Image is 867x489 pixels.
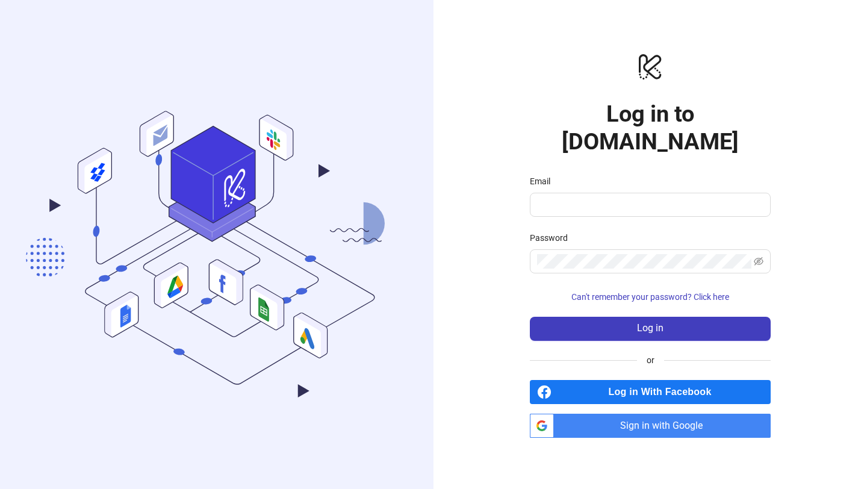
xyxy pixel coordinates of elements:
span: eye-invisible [754,257,763,266]
a: Sign in with Google [530,414,771,438]
input: Password [537,254,751,269]
span: Log in With Facebook [556,380,771,404]
button: Can't remember your password? Click here [530,288,771,307]
h1: Log in to [DOMAIN_NAME] [530,100,771,155]
span: Sign in with Google [559,414,771,438]
label: Email [530,175,558,188]
button: Log in [530,317,771,341]
span: Can't remember your password? Click here [571,292,729,302]
a: Log in With Facebook [530,380,771,404]
a: Can't remember your password? Click here [530,292,771,302]
span: or [637,354,664,367]
span: Log in [637,323,663,334]
input: Email [537,198,761,212]
label: Password [530,231,576,244]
